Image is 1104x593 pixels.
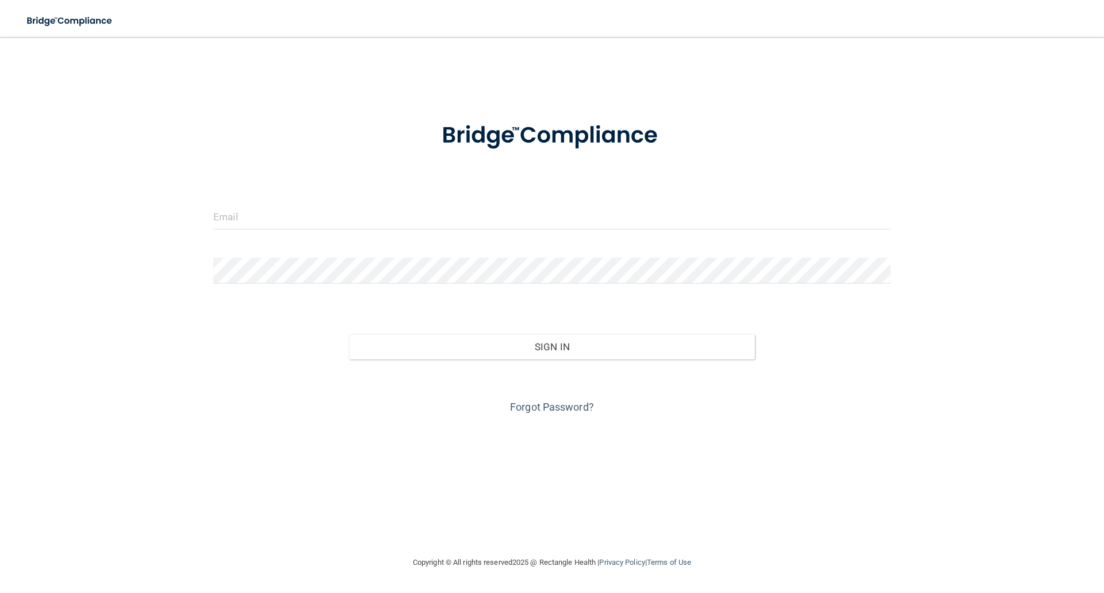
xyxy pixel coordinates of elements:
div: Copyright © All rights reserved 2025 @ Rectangle Health | | [342,544,762,581]
a: Terms of Use [647,558,691,567]
input: Email [213,204,891,229]
img: bridge_compliance_login_screen.278c3ca4.svg [418,106,686,166]
img: bridge_compliance_login_screen.278c3ca4.svg [17,9,123,33]
a: Privacy Policy [599,558,645,567]
a: Forgot Password? [510,401,594,413]
button: Sign In [349,334,756,359]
